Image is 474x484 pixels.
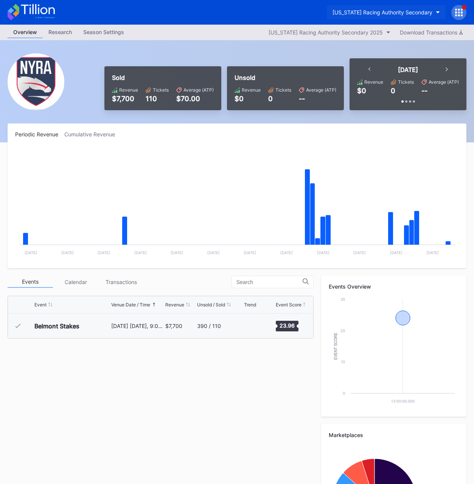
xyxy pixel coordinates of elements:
div: $7,700 [112,95,138,103]
text: 0 [343,391,345,395]
a: Season Settings [78,27,130,38]
div: Events [8,276,53,288]
div: 110 [146,95,169,103]
text: [DATE] [171,250,183,255]
img: New_York_Racing_Authority.png [8,53,64,110]
div: Research [43,27,78,37]
div: Revenue [364,79,383,85]
text: [DATE] [244,250,256,255]
button: [US_STATE] Racing Authority Secondary 2025 [265,27,394,37]
div: Unsold [235,74,336,81]
div: Transactions [98,276,144,288]
text: 23.96 [280,322,295,328]
div: Event [34,302,47,308]
button: [US_STATE] Racing Authority Secondary [327,5,446,19]
div: Venue Date / Time [111,302,150,308]
div: [DATE] [398,66,418,73]
div: $0 [235,95,261,103]
div: Trend [244,302,256,308]
input: Search [236,279,303,285]
text: Event Score [334,333,338,360]
div: Sold [112,74,214,81]
div: Average (ATP) [183,87,214,93]
div: Tickets [398,79,414,85]
svg: Chart title [15,147,459,261]
div: Marketplaces [329,432,459,438]
div: -- [299,95,336,103]
text: [DATE] [25,250,37,255]
div: $7,700 [165,323,182,329]
div: [US_STATE] Racing Authority Secondary 2025 [269,29,383,36]
div: Event Score [276,302,301,308]
div: Calendar [53,276,98,288]
div: $70.00 [176,95,214,103]
div: Revenue [165,302,184,308]
text: [DATE] [317,250,329,255]
div: Season Settings [78,27,130,37]
text: [DATE] [426,250,439,255]
div: [US_STATE] Racing Authority Secondary [333,9,432,16]
div: $0 [357,87,366,95]
div: Revenue [242,87,261,93]
text: [DATE] [280,250,293,255]
div: Average (ATP) [429,79,459,85]
div: Revenue [119,87,138,93]
svg: Chart title [329,295,459,409]
div: 0 [391,87,395,95]
div: -- [421,87,427,95]
div: Tickets [275,87,291,93]
div: Events Overview [329,283,459,290]
div: 390 / 110 [197,323,221,329]
text: [DATE] [98,250,110,255]
text: 20 [340,328,345,333]
a: Research [43,27,78,38]
div: 0 [268,95,291,103]
div: Unsold / Sold [197,302,225,308]
svg: Chart title [244,317,267,336]
text: [DATE] [390,250,403,255]
text: 30 [340,297,345,301]
a: Overview [8,27,43,38]
div: Tickets [153,87,169,93]
div: Periodic Revenue [15,131,64,137]
div: [DATE] [DATE], 9:00AM [111,323,163,329]
div: Download Transactions [400,29,463,36]
div: Belmont Stakes [34,322,79,330]
text: [DATE] [207,250,220,255]
text: 13:00:00.000 [391,399,415,403]
text: [DATE] [61,250,74,255]
div: Average (ATP) [306,87,336,93]
button: Download Transactions [396,27,466,37]
text: 10 [341,359,345,364]
div: Cumulative Revenue [64,131,121,137]
text: [DATE] [134,250,147,255]
text: [DATE] [353,250,366,255]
